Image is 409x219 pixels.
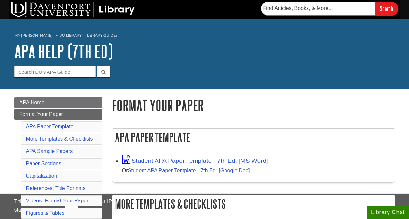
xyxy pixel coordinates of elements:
[112,195,395,213] h2: More Templates & Checklists
[20,100,45,105] span: APA Home
[261,2,398,16] form: Searches DU Library's articles, books, and more
[14,109,102,120] a: Format Your Paper
[26,198,89,203] a: Videos: Format Your Paper
[14,66,96,77] input: Search DU's APA Guide
[367,206,409,219] button: Library Chat
[87,33,118,38] a: Library Guides
[26,173,57,179] a: Capitalization
[26,148,73,154] a: APA Sample Papers
[122,157,268,164] a: Link opens in new window
[26,124,74,129] a: APA Paper Template
[14,33,53,38] a: My [PERSON_NAME]
[112,129,395,146] h2: APA Paper Template
[14,31,395,42] nav: breadcrumb
[59,33,82,38] a: DU Library
[261,2,375,15] input: Find Articles, Books, & More...
[26,186,86,191] a: References: Title Formats
[14,41,113,61] a: APA Help (7th Ed)
[375,2,398,16] input: Search
[11,2,135,17] img: DU Library
[112,97,395,114] h1: Format Your Paper
[26,136,93,142] a: More Templates & Checklists
[26,210,65,216] a: Figures & Tables
[20,111,63,117] span: Format Your Paper
[14,97,102,108] a: APA Home
[128,167,250,173] a: Student APA Paper Template - 7th Ed. [Google Doc]
[122,167,250,173] small: Or
[26,161,61,166] a: Paper Sections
